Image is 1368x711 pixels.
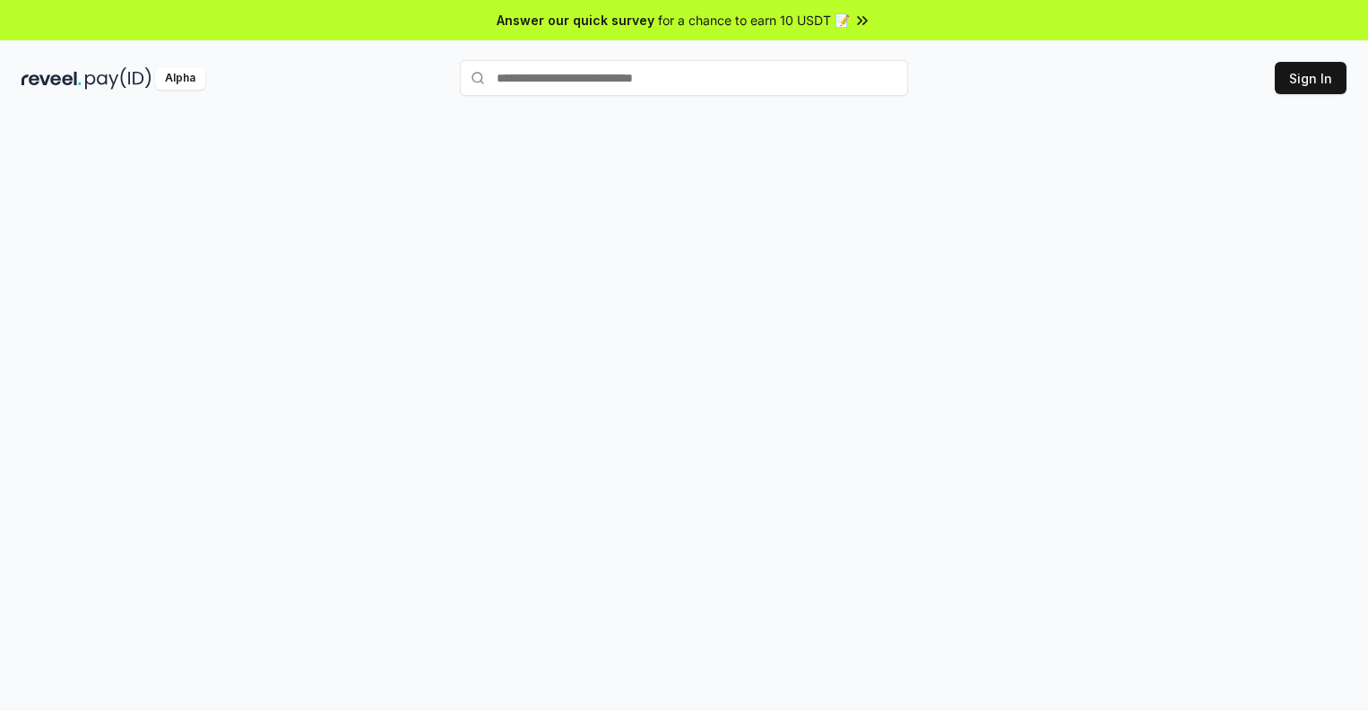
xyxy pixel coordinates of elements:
[22,67,82,90] img: reveel_dark
[155,67,205,90] div: Alpha
[497,11,654,30] span: Answer our quick survey
[85,67,152,90] img: pay_id
[658,11,850,30] span: for a chance to earn 10 USDT 📝
[1275,62,1346,94] button: Sign In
